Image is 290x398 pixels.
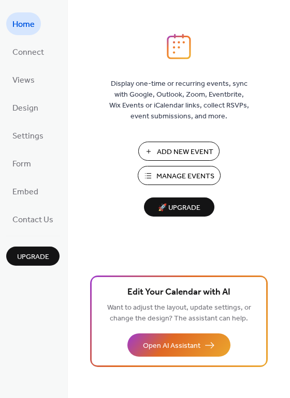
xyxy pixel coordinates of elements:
span: Embed [12,184,38,201]
span: Upgrade [17,252,49,263]
a: Design [6,96,45,119]
span: Home [12,17,35,33]
span: Settings [12,128,44,145]
a: Views [6,68,41,91]
button: Upgrade [6,247,60,266]
span: Design [12,100,38,117]
span: Views [12,72,35,89]
span: Add New Event [157,147,213,158]
span: Want to adjust the layout, update settings, or change the design? The assistant can help. [107,301,251,326]
a: Settings [6,124,50,147]
span: Open AI Assistant [143,341,200,351]
button: 🚀 Upgrade [144,197,214,217]
a: Contact Us [6,208,60,231]
a: Embed [6,180,45,203]
span: Contact Us [12,212,53,228]
button: Open AI Assistant [127,333,230,357]
span: Display one-time or recurring events, sync with Google, Outlook, Zoom, Eventbrite, Wix Events or ... [109,79,249,122]
span: Edit Your Calendar with AI [127,285,230,300]
span: 🚀 Upgrade [150,201,208,215]
span: Manage Events [156,171,214,182]
a: Form [6,152,37,175]
img: logo_icon.svg [167,34,191,59]
a: Connect [6,40,50,63]
span: Form [12,156,31,173]
a: Home [6,12,41,35]
button: Add New Event [138,142,220,161]
span: Connect [12,44,44,61]
button: Manage Events [138,166,221,185]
